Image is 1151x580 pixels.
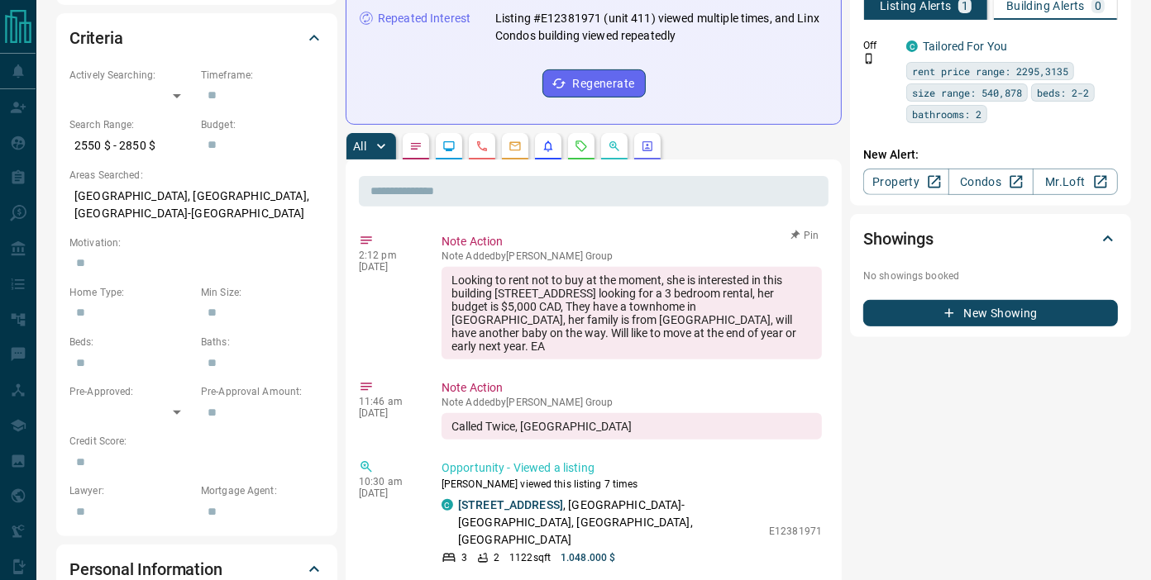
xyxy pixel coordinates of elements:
[863,38,896,53] p: Off
[912,84,1022,101] span: size range: 540,878
[359,407,417,419] p: [DATE]
[201,117,324,132] p: Budget:
[359,487,417,499] p: [DATE]
[863,269,1118,283] p: No showings booked
[769,524,822,539] p: E12381971
[442,397,822,408] p: Note Added by [PERSON_NAME] Group
[509,550,551,565] p: 1122 sqft
[923,40,1007,53] a: Tailored For You
[906,40,918,52] div: condos.ca
[912,106,981,122] span: bathrooms: 2
[461,550,467,565] p: 3
[1037,84,1089,101] span: beds: 2-2
[442,267,822,359] div: Looking to rent not to buy at the moment, she is interested in this building [STREET_ADDRESS] loo...
[201,285,324,300] p: Min Size:
[442,459,822,477] p: Opportunity - Viewed a listing
[69,183,324,227] p: [GEOGRAPHIC_DATA], [GEOGRAPHIC_DATA], [GEOGRAPHIC_DATA]-[GEOGRAPHIC_DATA]
[409,140,423,153] svg: Notes
[863,146,1118,164] p: New Alert:
[494,550,499,565] p: 2
[542,69,646,97] button: Regenerate
[863,219,1118,259] div: Showings
[458,498,563,511] a: [STREET_ADDRESS]
[353,140,366,152] p: All
[509,140,522,153] svg: Emails
[201,335,324,349] p: Baths:
[442,250,822,262] p: Note Added by [PERSON_NAME] Group
[69,25,123,51] h2: Criteria
[69,434,324,449] p: Credit Score:
[442,140,456,153] svg: Lead Browsing Activity
[69,18,324,58] div: Criteria
[641,140,654,153] svg: Agent Actions
[69,235,324,250] p: Motivation:
[1033,169,1118,195] a: Mr.Loft
[201,68,324,83] p: Timeframe:
[575,140,588,153] svg: Requests
[359,261,417,273] p: [DATE]
[475,140,489,153] svg: Calls
[608,140,621,153] svg: Opportunities
[201,384,324,399] p: Pre-Approval Amount:
[542,140,555,153] svg: Listing Alerts
[863,300,1118,326] button: New Showing
[69,168,324,183] p: Areas Searched:
[458,497,761,549] p: , [GEOGRAPHIC_DATA]-[GEOGRAPHIC_DATA], [GEOGRAPHIC_DATA], [GEOGRAPHIC_DATA]
[69,132,193,159] p: 2550 $ - 2850 $
[442,499,453,511] div: condos.ca
[863,53,875,64] svg: Push Notification Only
[69,483,193,498] p: Lawyer:
[69,285,193,300] p: Home Type:
[442,413,822,440] div: Called Twice, [GEOGRAPHIC_DATA]
[948,169,1034,195] a: Condos
[69,335,193,349] p: Beds:
[495,10,828,45] p: Listing #E12381971 (unit 411) viewed multiple times, and Linx Condos building viewed repeatedly
[442,477,822,492] p: [PERSON_NAME] viewed this listing 7 times
[69,117,193,132] p: Search Range:
[69,68,193,83] p: Actively Searching:
[912,63,1068,79] span: rent price range: 2295,3135
[863,169,948,195] a: Property
[359,396,417,407] p: 11:46 am
[201,483,324,498] p: Mortgage Agent:
[781,228,829,243] button: Pin
[69,384,193,399] p: Pre-Approved:
[442,233,822,250] p: Note Action
[359,476,417,487] p: 10:30 am
[561,550,615,565] p: 1.048.000 $
[863,226,934,252] h2: Showings
[359,250,417,261] p: 2:12 pm
[378,10,470,27] p: Repeated Interest
[442,379,822,397] p: Note Action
